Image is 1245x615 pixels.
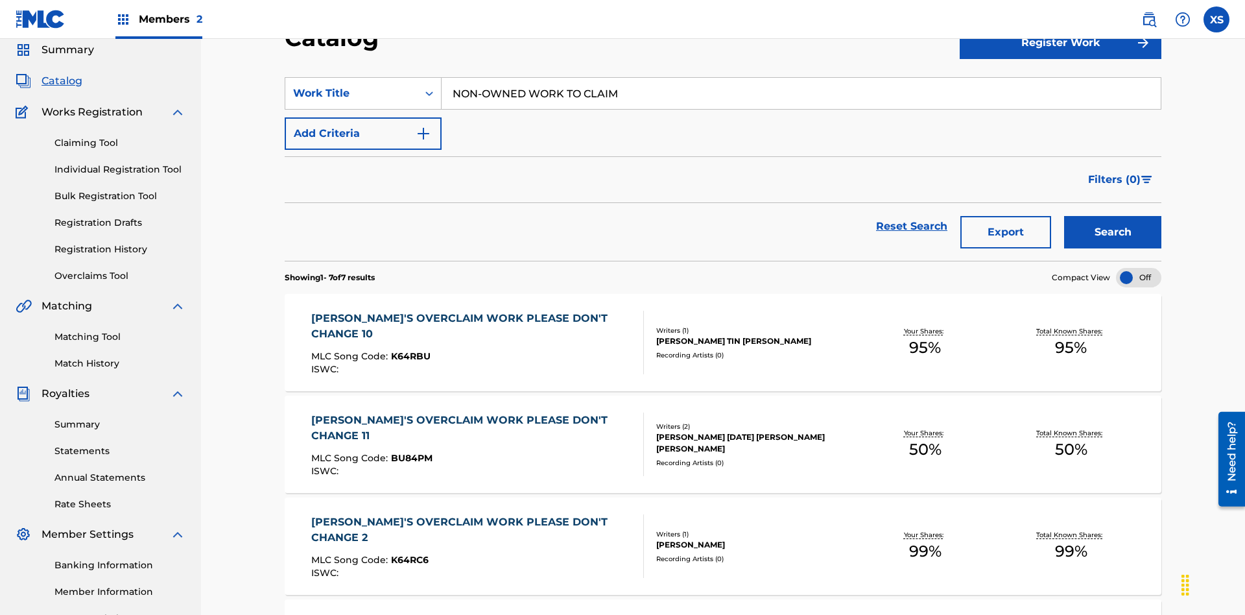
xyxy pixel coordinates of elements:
[54,136,185,150] a: Claiming Tool
[54,243,185,256] a: Registration History
[115,12,131,27] img: Top Rightsholders
[656,326,852,335] div: Writers ( 1 )
[1203,6,1229,32] div: User Menu
[1141,12,1157,27] img: search
[41,386,89,402] span: Royalties
[41,298,92,314] span: Matching
[1135,35,1151,51] img: f7272a7cc735f4ea7f67.svg
[54,163,185,176] a: Individual Registration Tool
[960,216,1051,248] button: Export
[311,311,634,342] div: [PERSON_NAME]'S OVERCLAIM WORK PLEASE DON'T CHANGE 10
[170,527,185,542] img: expand
[311,363,342,375] span: ISWC :
[656,431,852,455] div: [PERSON_NAME] [DATE] [PERSON_NAME] [PERSON_NAME]
[391,452,433,464] span: BU84PM
[54,330,185,344] a: Matching Tool
[1055,336,1087,359] span: 95 %
[909,438,942,461] span: 50 %
[656,350,852,360] div: Recording Artists ( 0 )
[54,216,185,230] a: Registration Drafts
[1088,172,1141,187] span: Filters ( 0 )
[285,272,375,283] p: Showing 1 - 7 of 7 results
[293,86,410,101] div: Work Title
[54,585,185,599] a: Member Information
[285,77,1161,261] form: Search Form
[656,422,852,431] div: Writers ( 2 )
[391,554,429,566] span: K64RC6
[196,13,202,25] span: 2
[904,428,947,438] p: Your Shares:
[41,73,82,89] span: Catalog
[960,27,1161,59] button: Register Work
[1170,6,1196,32] div: Help
[1036,428,1106,438] p: Total Known Shares:
[54,418,185,431] a: Summary
[285,117,442,150] button: Add Criteria
[41,104,143,120] span: Works Registration
[656,335,852,347] div: [PERSON_NAME] TIN [PERSON_NAME]
[285,396,1161,493] a: [PERSON_NAME]'S OVERCLAIM WORK PLEASE DON'T CHANGE 11MLC Song Code:BU84PMISWC:Writers (2)[PERSON_...
[16,42,94,58] a: SummarySummary
[16,104,32,120] img: Works Registration
[870,212,954,241] a: Reset Search
[1180,553,1245,615] iframe: Chat Widget
[1055,438,1087,461] span: 50 %
[1209,407,1245,513] iframe: Resource Center
[1136,6,1162,32] a: Public Search
[285,294,1161,391] a: [PERSON_NAME]'S OVERCLAIM WORK PLEASE DON'T CHANGE 10MLC Song Code:K64RBUISWC:Writers (1)[PERSON_...
[54,559,185,572] a: Banking Information
[1064,216,1161,248] button: Search
[909,540,942,563] span: 99 %
[1175,566,1196,605] div: Drag
[656,554,852,564] div: Recording Artists ( 0 )
[1052,272,1110,283] span: Compact View
[54,444,185,458] a: Statements
[311,567,342,579] span: ISWC :
[656,539,852,551] div: [PERSON_NAME]
[909,336,941,359] span: 95 %
[16,386,31,402] img: Royalties
[170,386,185,402] img: expand
[16,73,31,89] img: Catalog
[416,126,431,141] img: 9d2ae6d4665cec9f34b9.svg
[1080,163,1161,196] button: Filters (0)
[16,73,82,89] a: CatalogCatalog
[1036,326,1106,336] p: Total Known Shares:
[54,471,185,485] a: Annual Statements
[311,413,634,444] div: [PERSON_NAME]'S OVERCLAIM WORK PLEASE DON'T CHANGE 11
[54,189,185,203] a: Bulk Registration Tool
[16,10,65,29] img: MLC Logo
[1055,540,1087,563] span: 99 %
[54,269,185,283] a: Overclaims Tool
[16,42,31,58] img: Summary
[170,298,185,314] img: expand
[139,12,202,27] span: Members
[656,529,852,539] div: Writers ( 1 )
[904,530,947,540] p: Your Shares:
[311,452,391,464] span: MLC Song Code :
[54,498,185,511] a: Rate Sheets
[41,527,134,542] span: Member Settings
[391,350,431,362] span: K64RBU
[656,458,852,468] div: Recording Artists ( 0 )
[904,326,947,336] p: Your Shares:
[311,350,391,362] span: MLC Song Code :
[170,104,185,120] img: expand
[16,527,31,542] img: Member Settings
[1036,530,1106,540] p: Total Known Shares:
[311,465,342,477] span: ISWC :
[1141,176,1152,184] img: filter
[41,42,94,58] span: Summary
[311,554,391,566] span: MLC Song Code :
[16,298,32,314] img: Matching
[311,514,634,546] div: [PERSON_NAME]'S OVERCLAIM WORK PLEASE DON'T CHANGE 2
[54,357,185,370] a: Match History
[285,498,1161,595] a: [PERSON_NAME]'S OVERCLAIM WORK PLEASE DON'T CHANGE 2MLC Song Code:K64RC6ISWC:Writers (1)[PERSON_N...
[1175,12,1191,27] img: help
